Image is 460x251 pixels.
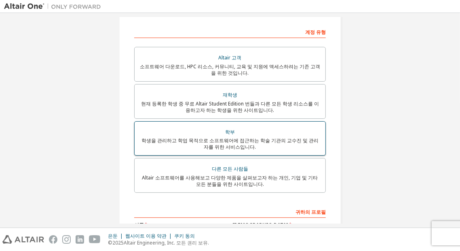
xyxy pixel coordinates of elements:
font: 귀하의 프로필 [295,209,326,215]
img: instagram.svg [62,235,71,244]
font: 현재 등록한 학생 중 무료 Altair Student Edition 번들과 다른 모든 학생 리소스를 이용하고자 하는 학생을 위한 사이트입니다. [141,100,319,114]
font: 쿠키 동의 [174,232,195,239]
img: altair_logo.svg [2,235,44,244]
font: Altair Engineering, Inc. 모든 권리 보유. [124,239,209,246]
font: Altair 고객 [219,54,242,61]
img: linkedin.svg [76,235,84,244]
img: facebook.svg [49,235,57,244]
font: 계정 유형 [305,29,326,36]
font: 학생을 관리하고 학업 목적으로 소프트웨어에 접근하는 학술 기관의 교수진 및 관리자를 위한 서비스입니다. [141,137,319,150]
font: 학부 [225,129,235,135]
font: 은둔 [108,232,118,239]
font: © [108,239,112,246]
font: 소프트웨어 다운로드, HPC 리소스, 커뮤니티, 교육 및 지원에 액세스하려는 기존 고객을 위한 것입니다. [140,63,320,76]
font: 2025 [112,239,124,246]
font: [DEMOGRAPHIC_DATA] [232,221,288,228]
font: Altair 소프트웨어를 사용해보고 다양한 제품을 살펴보고자 하는 개인, 기업 및 기타 모든 분들을 위한 사이트입니다. [142,174,318,188]
font: 웹사이트 이용 약관 [125,232,167,239]
font: 다른 모든 사람들 [212,165,248,172]
img: 알타이르 원 [4,2,105,11]
font: 재학생 [223,91,237,98]
img: youtube.svg [89,235,101,244]
font: 이름 [134,221,144,228]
